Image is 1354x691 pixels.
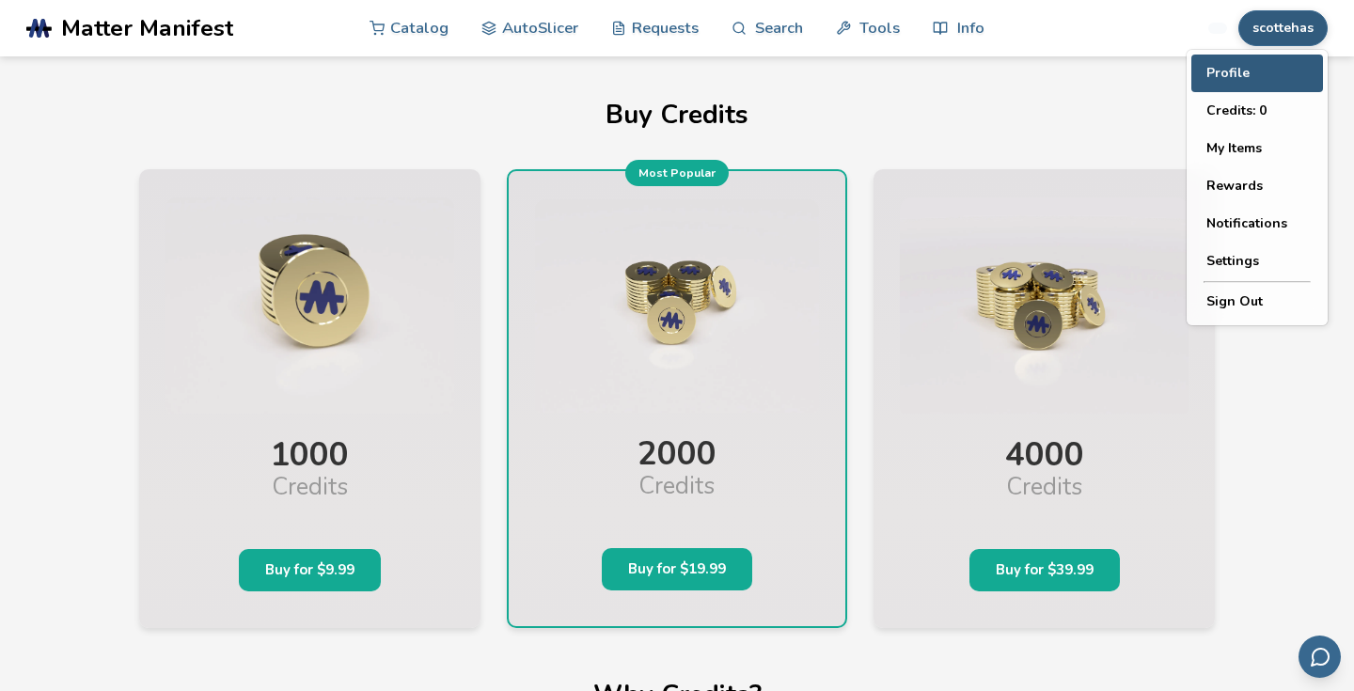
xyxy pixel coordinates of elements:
[1191,92,1323,130] button: Credits: 0
[535,199,820,413] img: Pro Pack
[1191,283,1323,321] button: Sign Out
[165,474,454,520] div: Credits
[165,417,454,474] div: 1000
[61,15,233,41] span: Matter Manifest
[625,160,729,186] div: Most Popular
[535,473,820,519] div: Credits
[900,197,1189,414] img: Premium Pack
[602,548,752,590] button: Buy for $19.99
[139,101,1215,130] h1: Buy Credits
[239,549,381,591] button: Buy for $9.99
[900,474,1189,520] div: Credits
[1299,636,1341,678] button: Send feedback via email
[1187,50,1328,325] div: scottehas
[1191,55,1323,92] button: Profile
[165,197,454,414] img: Starter Pack
[1206,216,1287,231] span: Notifications
[1191,130,1323,167] button: My Items
[1206,179,1263,194] span: Rewards
[535,416,820,473] div: 2000
[900,417,1189,474] div: 4000
[1191,243,1323,280] button: Settings
[1238,10,1328,46] button: scottehas
[969,549,1120,591] button: Buy for $39.99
